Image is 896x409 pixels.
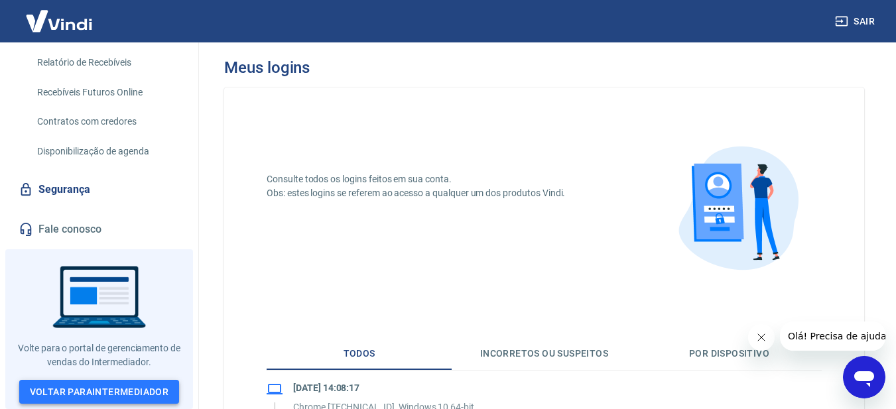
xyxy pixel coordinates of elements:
[748,324,775,351] iframe: Fechar mensagem
[19,380,180,404] a: Voltar paraIntermediador
[32,79,182,106] a: Recebíveis Futuros Online
[293,381,474,395] p: [DATE] 14:08:17
[32,49,182,76] a: Relatório de Recebíveis
[16,175,182,204] a: Segurança
[656,130,822,296] img: logins.cdfbea16a7fea1d4e4a2.png
[780,321,885,351] iframe: Mensagem da empresa
[267,172,565,200] p: Consulte todos os logins feitos em sua conta. Obs: estes logins se referem ao acesso a qualquer u...
[224,58,310,77] h3: Meus logins
[16,1,102,41] img: Vindi
[637,338,822,370] button: Por dispositivo
[8,9,111,20] span: Olá! Precisa de ajuda?
[267,338,452,370] button: Todos
[843,356,885,398] iframe: Botão para abrir a janela de mensagens
[32,138,182,165] a: Disponibilização de agenda
[16,215,182,244] a: Fale conosco
[32,108,182,135] a: Contratos com credores
[452,338,637,370] button: Incorretos ou suspeitos
[832,9,880,34] button: Sair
